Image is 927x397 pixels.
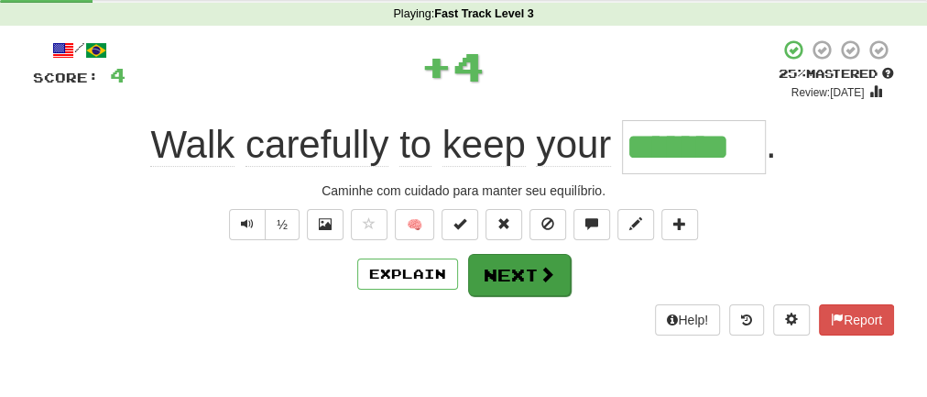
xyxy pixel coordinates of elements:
[791,86,865,99] small: Review: [DATE]
[110,63,125,86] span: 4
[485,209,522,240] button: Reset to 0% Mastered (alt+r)
[442,123,526,167] span: keep
[33,182,894,200] div: Caminhe com cuidado para manter seu equilíbrio.
[357,259,458,290] button: Explain
[779,66,894,83] div: Mastered
[573,209,610,240] button: Discuss sentence (alt+u)
[307,209,344,240] button: Show image (alt+x)
[395,209,434,240] button: 🧠
[33,39,125,61] div: /
[225,209,300,240] div: Text-to-speech controls
[434,7,534,20] strong: Fast Track Level 3
[420,39,453,94] span: +
[661,209,698,240] button: Add to collection (alt+a)
[819,304,894,336] button: Report
[245,123,388,167] span: carefully
[536,123,611,167] span: your
[617,209,654,240] button: Edit sentence (alt+d)
[265,209,300,240] button: ½
[399,123,431,167] span: to
[229,209,266,240] button: Play sentence audio (ctl+space)
[33,70,99,85] span: Score:
[779,66,806,81] span: 25 %
[442,209,478,240] button: Set this sentence to 100% Mastered (alt+m)
[655,304,720,336] button: Help!
[468,254,571,296] button: Next
[766,123,777,166] span: .
[351,209,387,240] button: Favorite sentence (alt+f)
[729,304,764,336] button: Round history (alt+y)
[529,209,566,240] button: Ignore sentence (alt+i)
[453,43,485,89] span: 4
[150,123,234,167] span: Walk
